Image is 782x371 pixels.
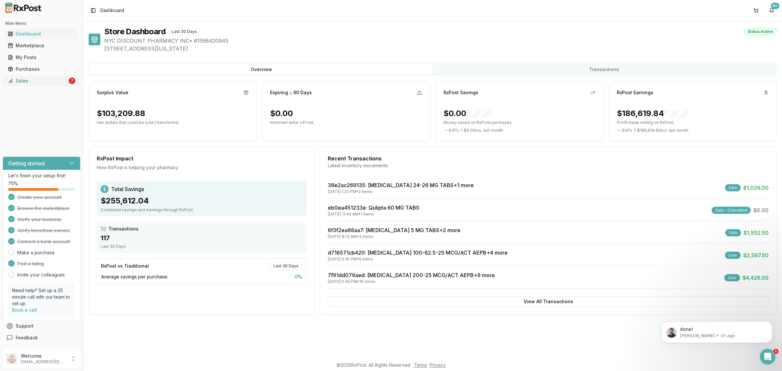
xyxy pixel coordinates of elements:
[5,21,78,26] h2: Main Menu
[443,108,492,119] div: $0.00
[461,128,503,133] span: ( - $0.00 ) vs. last month
[5,40,78,52] a: Marketplace
[622,128,632,133] span: 0.0 %
[101,207,302,213] div: Combined savings and earnings through RxPost
[97,108,145,119] div: $103,209.88
[328,182,474,188] a: 38e2ac269135: [MEDICAL_DATA] 24-26 MG TABS+1 more
[760,349,775,364] iframe: Intercom live chat
[21,353,66,359] p: Welcome
[617,108,690,119] div: $186,619.84
[295,274,302,280] span: 0 %
[111,185,144,193] span: Total Savings
[17,238,70,245] span: Connect a bank account
[21,359,66,364] p: [EMAIL_ADDRESS][DOMAIN_NAME]
[3,40,80,51] button: Marketplace
[8,180,18,187] span: 75 %
[16,334,38,341] span: Feedback
[328,272,495,278] a: 7f91dd079aed: [MEDICAL_DATA] 200-25 MCG/ACT AEPB+9 more
[101,274,168,280] span: Average savings per purchase:
[328,155,769,162] div: Recent Transactions
[328,257,508,262] div: [DATE] 6:16 PM • 5 items
[328,204,419,211] a: eb0ea451233e: Qulipta 60 MG TABS
[443,89,478,96] div: RxPost Savings
[8,66,75,72] div: Purchases
[5,75,78,87] a: Sales7
[328,234,460,239] div: [DATE] 8:13 AM • 3 items
[17,227,70,234] span: Verify beneficial owners
[443,120,595,125] p: Money saved on RxPost purchases
[90,64,433,75] button: Overview
[743,274,769,282] span: $4,428.00
[652,308,782,353] iframe: Intercom notifications message
[100,7,124,14] nav: breadcrumb
[104,37,777,45] span: NYC DISCOUNT PHARMACY INC • # 1598420945
[270,89,312,96] div: Expiring ≤ 90 Days
[101,244,302,249] div: Last 30 Days
[771,3,779,9] div: 9+
[414,362,427,368] a: Terms
[766,5,777,16] button: 9+
[3,332,80,344] button: Feedback
[8,172,75,179] p: Let's finish your setup first!
[97,120,249,125] p: Idle dollars that could be sold / transferred
[97,164,306,171] div: How RxPost is helping your pharmacy
[3,52,80,63] button: My Posts
[430,362,446,368] a: Privacy
[743,184,769,192] span: $1,026.00
[328,212,419,217] div: [DATE] 11:44 AM • 1 items
[8,42,75,49] div: Marketplace
[712,207,751,214] div: Sale - Cancelled
[3,3,44,13] img: RxPost Logo
[97,155,306,162] div: RxPost Impact
[328,296,769,307] button: View All Transactions
[773,349,778,354] span: 1
[617,89,653,96] div: RxPost Earnings
[104,45,777,52] span: [STREET_ADDRESS][US_STATE]
[270,108,293,119] div: $0.00
[69,78,75,84] div: 7
[168,28,200,35] div: Last 30 Days
[100,7,124,14] span: Dashboard
[270,120,422,125] p: Imminent write-off risk
[17,194,62,200] span: Create your account
[753,206,769,214] span: $0.00
[17,249,55,256] a: Make a purchase
[725,229,741,236] div: Sale
[3,64,80,74] button: Purchases
[744,229,769,237] span: $1,552.50
[7,353,17,364] img: User avatar
[328,227,460,233] a: 6f3f2ea66aa7: [MEDICAL_DATA] 5 MG TABS+2 more
[8,54,75,61] div: My Posts
[3,76,80,86] button: Sales7
[328,279,495,284] div: [DATE] 5:45 PM • 10 items
[8,78,67,84] div: Sales
[101,263,149,269] div: RxPost vs Traditional
[328,249,508,256] a: d716571cb420: [MEDICAL_DATA] 100-62.5-25 MCG/ACT AEPB+4 more
[109,226,138,232] span: Transactions
[328,162,769,169] div: Latest inventory movements
[634,128,688,133] span: ( - $186,619.84 ) vs. last month
[617,120,769,125] p: Profit made selling on RxPost
[17,205,70,212] span: Browse the marketplace
[104,26,166,37] h1: Store Dashboard
[12,307,37,313] a: Book a call
[12,287,71,307] p: Need help? Set up a 25 minute call with our team to set up.
[724,274,740,281] div: Sale
[97,89,128,96] div: Surplus Value
[270,262,302,270] div: Last 30 Days
[8,159,45,167] h3: Getting started
[449,128,459,133] span: 0.0 %
[328,189,474,194] div: [DATE] 1:22 PM • 2 items
[5,63,78,75] a: Purchases
[5,52,78,63] a: My Posts
[17,260,44,267] span: Post a listing
[725,252,741,259] div: Sale
[101,233,302,243] div: 117
[3,29,80,39] button: Dashboard
[433,64,775,75] button: Transactions
[725,184,741,191] div: Sale
[101,196,302,206] div: $255,612.04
